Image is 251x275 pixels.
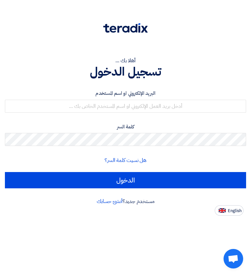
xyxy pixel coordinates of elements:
div: مستخدم جديد؟ [5,197,246,205]
span: English [228,209,242,213]
button: English [215,205,243,216]
h1: تسجيل الدخول [5,65,246,79]
label: البريد الإلكتروني او اسم المستخدم [5,90,246,97]
div: أهلا بك ... [5,57,246,65]
img: Teradix logo [103,23,148,33]
input: أدخل بريد العمل الإلكتروني او اسم المستخدم الخاص بك ... [5,100,246,113]
img: en-US.png [219,208,226,213]
a: أنشئ حسابك [97,197,123,205]
a: دردشة مفتوحة [224,249,243,268]
a: هل نسيت كلمة السر؟ [105,156,146,164]
label: كلمة السر [5,123,246,131]
input: الدخول [5,172,246,188]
